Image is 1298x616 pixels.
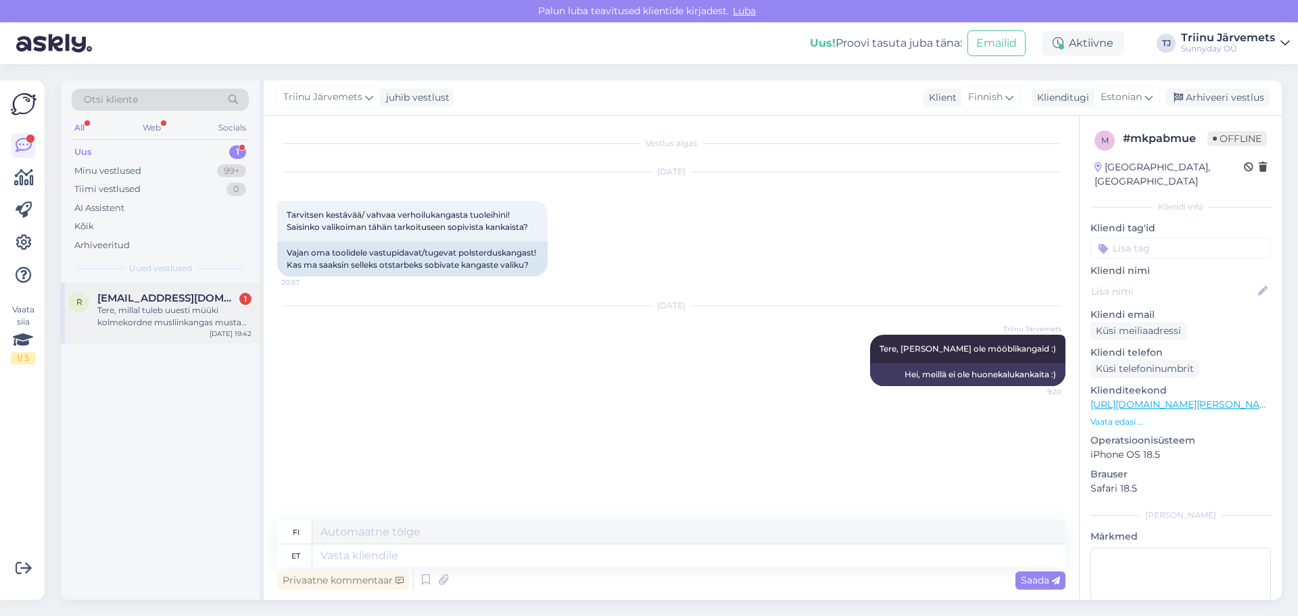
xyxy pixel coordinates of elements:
span: Triinu Järvemets [1003,324,1061,334]
span: Saada [1021,574,1060,586]
p: Vaata edasi ... [1090,416,1271,428]
div: Uus [74,145,92,159]
p: Kliendi tag'id [1090,221,1271,235]
input: Lisa nimi [1091,284,1255,299]
p: Safari 18.5 [1090,481,1271,496]
p: Brauser [1090,467,1271,481]
div: Arhiveeri vestlus [1165,89,1270,107]
span: Tere, [PERSON_NAME] ole mööblikangaid :) [880,343,1056,354]
div: [DATE] [277,166,1065,178]
div: 1 / 3 [11,352,35,364]
div: Vestlus algas [277,137,1065,149]
span: 9:20 [1011,387,1061,397]
div: [GEOGRAPHIC_DATA], [GEOGRAPHIC_DATA] [1095,160,1244,189]
div: Web [140,119,164,137]
div: Minu vestlused [74,164,141,178]
p: Kliendi telefon [1090,346,1271,360]
a: Triinu JärvemetsSunnyday OÜ [1181,32,1290,54]
div: # mkpabmue [1123,131,1207,147]
input: Lisa tag [1090,238,1271,258]
div: Triinu Järvemets [1181,32,1275,43]
div: juhib vestlust [381,91,450,105]
span: Offline [1207,131,1267,146]
div: Proovi tasuta juba täna: [810,35,962,51]
div: Kõik [74,220,94,233]
div: TJ [1157,34,1176,53]
p: Märkmed [1090,529,1271,544]
div: fi [293,521,299,544]
a: [URL][DOMAIN_NAME][PERSON_NAME] [1090,398,1277,410]
div: Aktiivne [1042,31,1124,55]
div: Sunnyday OÜ [1181,43,1275,54]
p: Kliendi nimi [1090,264,1271,278]
span: Finnish [968,90,1003,105]
span: Otsi kliente [84,93,138,107]
div: Kliendi info [1090,201,1271,213]
div: Klienditugi [1032,91,1089,105]
div: Tiimi vestlused [74,183,141,196]
div: 0 [226,183,246,196]
div: Privaatne kommentaar [277,571,409,590]
div: et [291,544,300,567]
div: Küsi telefoninumbrit [1090,360,1199,378]
div: Vajan oma toolidele vastupidavat/tugevat polsterduskangast! Kas ma saaksin selleks otstarbeks sob... [277,241,548,277]
div: Küsi meiliaadressi [1090,322,1186,340]
p: iPhone OS 18.5 [1090,448,1271,462]
span: Uued vestlused [129,262,192,275]
b: Uus! [810,37,836,49]
div: Klient [923,91,957,105]
span: m [1101,135,1109,145]
div: Vaata siia [11,304,35,364]
div: [DATE] 19:42 [210,329,251,339]
div: 1 [229,145,246,159]
p: Kliendi email [1090,308,1271,322]
div: 1 [239,293,251,305]
div: Hei, meillä ei ole huonekalukankaita :) [870,363,1065,386]
span: r [76,297,82,307]
div: 99+ [217,164,246,178]
div: Tere, millal tuleb uuesti müüki kolmekordne musliinkangas musta värvi? [97,304,251,329]
div: Arhiveeritud [74,239,130,252]
span: Triinu Järvemets [283,90,362,105]
div: [DATE] [277,300,1065,312]
div: AI Assistent [74,202,124,215]
p: Klienditeekond [1090,383,1271,398]
span: Estonian [1101,90,1142,105]
button: Emailid [967,30,1026,56]
div: All [72,119,87,137]
span: Tarvitsen kestävää/ vahvaa verhoilukangasta tuoleihini! Saisinko valikoiman tähän tarkoituseen so... [287,210,528,232]
div: [PERSON_NAME] [1090,509,1271,521]
img: Askly Logo [11,91,37,117]
span: reetkiigemae@gmail.com [97,292,238,304]
div: Socials [216,119,249,137]
span: 20:57 [281,277,332,287]
p: Operatsioonisüsteem [1090,433,1271,448]
span: Luba [729,5,760,17]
